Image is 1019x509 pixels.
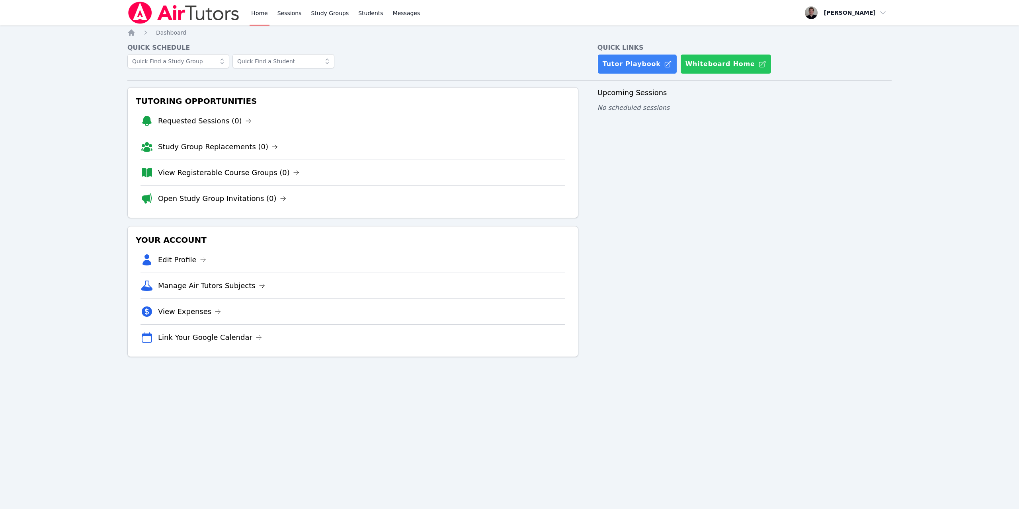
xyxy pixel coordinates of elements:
a: Link Your Google Calendar [158,332,262,343]
img: Air Tutors [127,2,240,24]
a: Requested Sessions (0) [158,115,252,127]
span: Messages [393,9,420,17]
span: Dashboard [156,29,186,36]
input: Quick Find a Study Group [127,54,229,68]
a: Open Study Group Invitations (0) [158,193,286,204]
input: Quick Find a Student [232,54,334,68]
a: View Expenses [158,306,221,317]
a: Tutor Playbook [597,54,677,74]
a: Manage Air Tutors Subjects [158,280,265,291]
a: Dashboard [156,29,186,37]
h3: Upcoming Sessions [597,87,892,98]
a: Edit Profile [158,254,206,265]
h3: Your Account [134,233,572,247]
a: View Registerable Course Groups (0) [158,167,299,178]
nav: Breadcrumb [127,29,892,37]
a: Study Group Replacements (0) [158,141,278,152]
span: No scheduled sessions [597,104,670,111]
h4: Quick Links [597,43,892,53]
h3: Tutoring Opportunities [134,94,572,108]
h4: Quick Schedule [127,43,578,53]
button: Whiteboard Home [680,54,771,74]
